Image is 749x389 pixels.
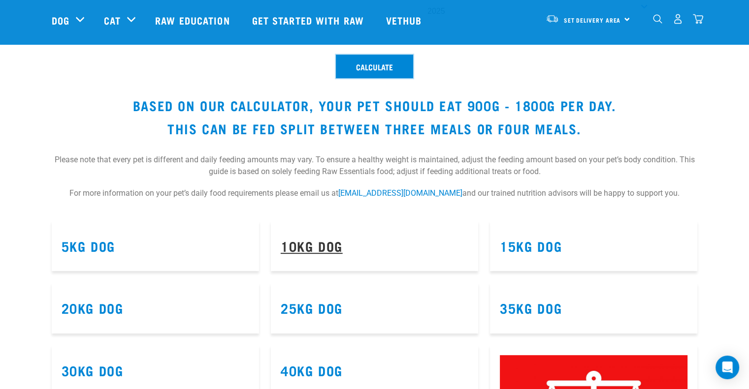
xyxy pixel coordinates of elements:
[338,188,462,198] a: [EMAIL_ADDRESS][DOMAIN_NAME]
[653,14,662,24] img: home-icon-1@2x.png
[52,98,698,113] h3: Based on our calculator, your pet should eat 900g - 1800g per day.
[376,0,434,40] a: Vethub
[500,304,562,311] a: 35kg Dog
[62,366,124,374] a: 30kg Dog
[336,55,413,78] button: Calculate
[145,0,242,40] a: Raw Education
[500,242,562,249] a: 15kg Dog
[281,366,343,374] a: 40kg Dog
[52,144,698,187] p: Please note that every pet is different and daily feeding amounts may vary. To ensure a healthy w...
[52,187,698,209] p: For more information on your pet’s daily food requirements please email us at and our trained nut...
[673,14,683,24] img: user.png
[104,13,121,28] a: Cat
[52,121,698,136] h3: This can be fed split between three meals or four meals.
[564,18,621,22] span: Set Delivery Area
[281,242,343,249] a: 10kg Dog
[716,356,739,379] div: Open Intercom Messenger
[693,14,703,24] img: home-icon@2x.png
[62,242,115,249] a: 5kg Dog
[52,13,69,28] a: Dog
[546,14,559,23] img: van-moving.png
[242,0,376,40] a: Get started with Raw
[62,304,124,311] a: 20kg Dog
[281,304,343,311] a: 25kg Dog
